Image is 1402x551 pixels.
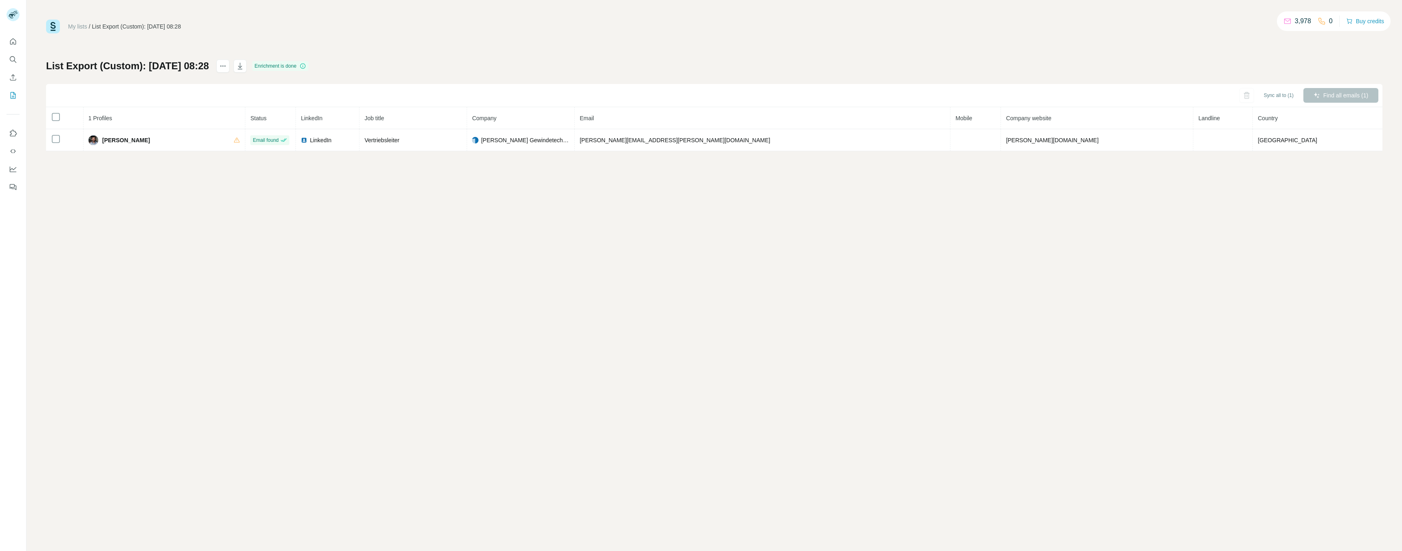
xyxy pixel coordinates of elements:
[1295,16,1311,26] p: 3,978
[301,137,307,143] img: LinkedIn logo
[250,115,267,121] span: Status
[216,60,229,73] button: actions
[102,136,150,144] span: [PERSON_NAME]
[89,22,90,31] li: /
[1006,137,1098,143] span: [PERSON_NAME][DOMAIN_NAME]
[253,137,278,144] span: Email found
[1329,16,1333,26] p: 0
[92,22,181,31] div: List Export (Custom): [DATE] 08:28
[1264,92,1294,99] span: Sync all to (1)
[580,115,594,121] span: Email
[1006,115,1051,121] span: Company website
[481,136,569,144] span: [PERSON_NAME] Gewindetechnik GmbH
[1258,137,1317,143] span: [GEOGRAPHIC_DATA]
[88,135,98,145] img: Avatar
[68,23,87,30] a: My lists
[472,115,496,121] span: Company
[46,20,60,33] img: Surfe Logo
[580,137,770,143] span: [PERSON_NAME][EMAIL_ADDRESS][PERSON_NAME][DOMAIN_NAME]
[310,136,331,144] span: LinkedIn
[7,70,20,85] button: Enrich CSV
[364,137,399,143] span: Vertriebsleiter
[7,126,20,141] button: Use Surfe on LinkedIn
[46,60,209,73] h1: List Export (Custom): [DATE] 08:28
[7,34,20,49] button: Quick start
[1346,15,1384,27] button: Buy credits
[955,115,972,121] span: Mobile
[7,52,20,67] button: Search
[7,180,20,194] button: Feedback
[88,115,112,121] span: 1 Profiles
[7,162,20,176] button: Dashboard
[472,137,478,143] img: company-logo
[364,115,384,121] span: Job title
[7,144,20,159] button: Use Surfe API
[252,61,309,71] div: Enrichment is done
[1258,115,1278,121] span: Country
[301,115,322,121] span: LinkedIn
[7,88,20,103] button: My lists
[1198,115,1220,121] span: Landline
[1258,89,1299,101] button: Sync all to (1)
